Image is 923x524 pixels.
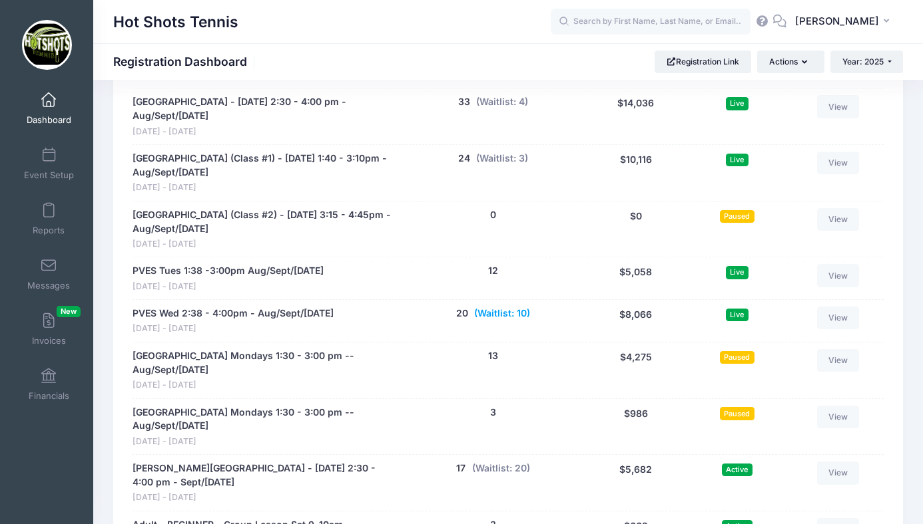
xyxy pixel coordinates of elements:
a: PVES Tues 1:38 -3:00pm Aug/Sept/[DATE] [133,264,324,278]
a: View [817,152,860,174]
a: View [817,264,860,287]
button: (Waitlist: 20) [472,461,530,475]
input: Search by First Name, Last Name, or Email... [551,9,751,35]
div: $14,036 [583,95,689,138]
a: View [817,307,860,329]
div: $5,682 [583,461,689,504]
a: [GEOGRAPHIC_DATA] (Class #1) - [DATE] 1:40 - 3:10pm - Aug/Sept/[DATE] [133,152,396,180]
div: $5,058 [583,264,689,293]
div: $0 [583,208,689,251]
span: Active [722,463,753,476]
span: Invoices [32,335,66,346]
a: [GEOGRAPHIC_DATA] (Class #2) - [DATE] 3:15 - 4:45pm - Aug/Sept/[DATE] [133,208,396,236]
span: [DATE] - [DATE] [133,126,396,138]
button: 24 [458,152,470,166]
span: Paused [720,351,755,364]
button: 3 [490,406,496,420]
button: [PERSON_NAME] [786,7,903,37]
a: Event Setup [17,140,81,187]
img: Hot Shots Tennis [22,20,72,70]
span: [DATE] - [DATE] [133,436,396,448]
span: [DATE] - [DATE] [133,238,396,251]
span: Live [726,154,749,166]
button: 12 [488,264,498,278]
span: Event Setup [24,170,74,181]
a: Registration Link [655,51,751,73]
a: InvoicesNew [17,306,81,352]
h1: Registration Dashboard [113,55,258,68]
span: Live [726,97,749,110]
span: New [57,306,81,317]
button: 33 [458,95,470,109]
div: $986 [583,406,689,448]
span: [DATE] - [DATE] [133,182,396,194]
a: View [817,406,860,428]
button: 20 [456,307,468,321]
button: Actions [757,51,824,73]
a: [PERSON_NAME][GEOGRAPHIC_DATA] - [DATE] 2:30 - 4:00 pm - Sept/[DATE] [133,461,396,489]
span: [DATE] - [DATE] [133,491,396,504]
span: Live [726,266,749,279]
span: Year: 2025 [842,57,884,66]
a: Reports [17,196,81,242]
span: [DATE] - [DATE] [133,323,334,335]
button: (Waitlist: 4) [476,95,528,109]
span: [PERSON_NAME] [795,14,879,29]
span: Live [726,309,749,321]
a: Dashboard [17,85,81,132]
div: $4,275 [583,349,689,392]
button: 0 [490,208,496,222]
a: View [817,461,860,484]
a: View [817,95,860,118]
span: Dashboard [27,114,71,126]
a: PVES Wed 2:38 - 4:00pm - Aug/Sept/[DATE] [133,307,334,321]
span: Financials [29,390,69,402]
a: View [817,349,860,372]
span: Messages [27,280,70,291]
div: $10,116 [583,152,689,194]
div: $8,066 [583,307,689,335]
a: View [817,208,860,231]
a: [GEOGRAPHIC_DATA] - [DATE] 2:30 - 4:00 pm - Aug/Sept/[DATE] [133,95,396,123]
button: (Waitlist: 10) [474,307,530,321]
button: (Waitlist: 3) [476,152,528,166]
button: Year: 2025 [830,51,903,73]
a: [GEOGRAPHIC_DATA] Mondays 1:30 - 3:00 pm -- Aug/Sept/[DATE] [133,349,396,377]
a: Financials [17,361,81,408]
button: 17 [456,461,465,475]
a: [GEOGRAPHIC_DATA] Mondays 1:30 - 3:00 pm --Aug/Sept/[DATE] [133,406,396,434]
h1: Hot Shots Tennis [113,7,238,37]
span: [DATE] - [DATE] [133,379,396,392]
a: Messages [17,251,81,297]
span: [DATE] - [DATE] [133,281,324,293]
span: Reports [33,225,65,236]
span: Paused [720,407,755,420]
button: 13 [488,349,498,363]
span: Paused [720,210,755,223]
